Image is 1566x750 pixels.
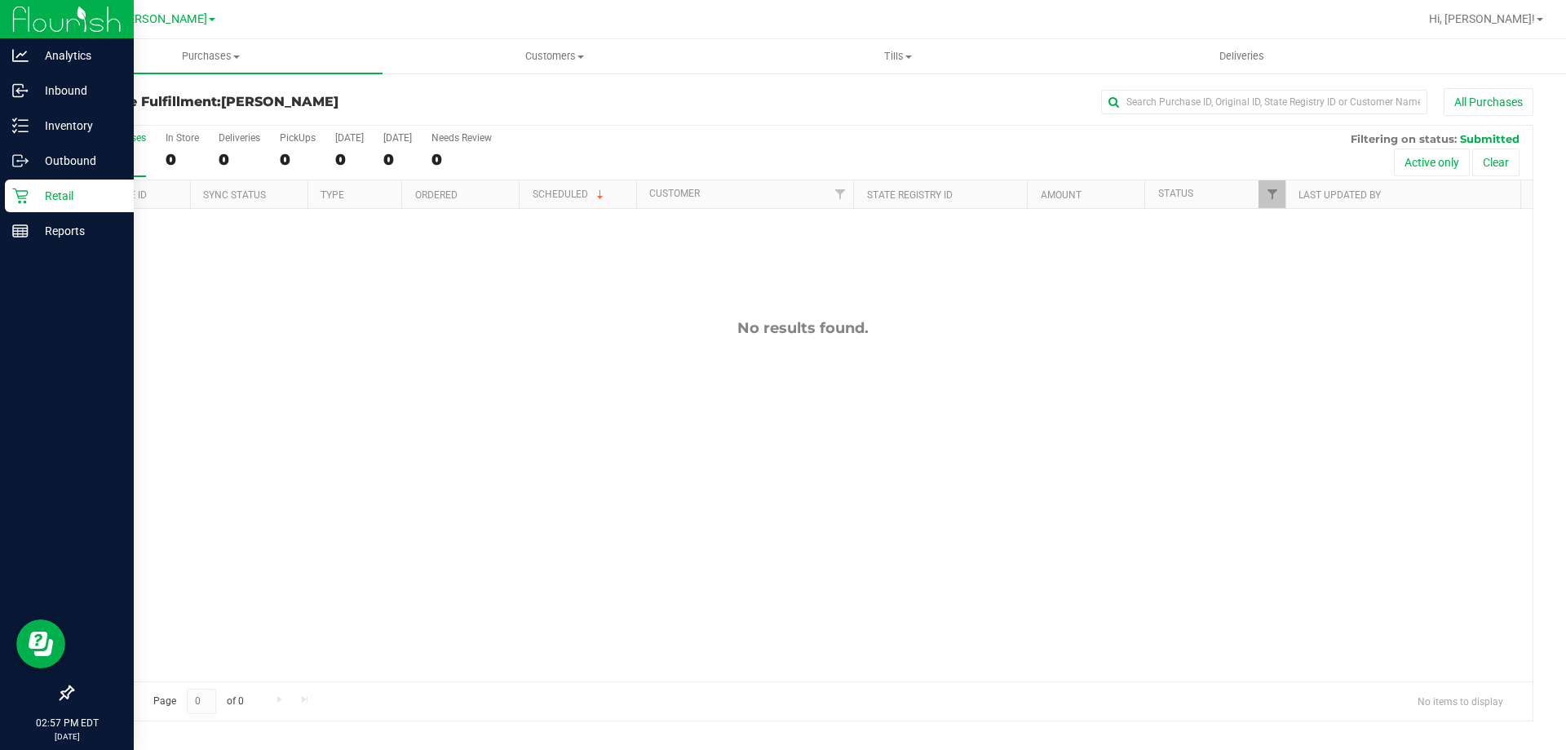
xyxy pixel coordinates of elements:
button: All Purchases [1444,88,1533,116]
span: Purchases [39,49,383,64]
p: Analytics [29,46,126,65]
a: Status [1158,188,1193,199]
a: Filter [1259,180,1285,208]
p: [DATE] [7,730,126,743]
div: 0 [431,150,492,169]
div: 0 [280,150,316,169]
p: Retail [29,186,126,206]
span: Tills [727,49,1068,64]
p: Outbound [29,151,126,171]
div: 0 [335,150,364,169]
span: Submitted [1460,132,1520,145]
div: PickUps [280,132,316,144]
inline-svg: Outbound [12,153,29,169]
div: No results found. [73,319,1533,337]
a: Customer [649,188,700,199]
a: Customers [383,39,726,73]
span: [PERSON_NAME] [117,12,207,26]
div: Deliveries [219,132,260,144]
input: Search Purchase ID, Original ID, State Registry ID or Customer Name... [1101,90,1427,114]
a: Amount [1041,189,1082,201]
div: [DATE] [335,132,364,144]
span: No items to display [1405,689,1516,713]
a: State Registry ID [867,189,953,201]
span: Deliveries [1197,49,1286,64]
div: In Store [166,132,199,144]
a: Ordered [415,189,458,201]
p: Inbound [29,81,126,100]
p: 02:57 PM EDT [7,716,126,730]
span: Filtering on status: [1351,132,1457,145]
a: Tills [726,39,1069,73]
span: Hi, [PERSON_NAME]! [1429,12,1535,25]
span: Customers [383,49,725,64]
iframe: Resource center [16,619,65,668]
p: Inventory [29,116,126,135]
a: Deliveries [1070,39,1413,73]
h3: Purchase Fulfillment: [72,95,559,109]
a: Type [321,189,344,201]
span: [PERSON_NAME] [221,94,338,109]
inline-svg: Analytics [12,47,29,64]
a: Last Updated By [1298,189,1381,201]
a: Sync Status [203,189,266,201]
div: Needs Review [431,132,492,144]
a: Scheduled [533,189,607,200]
a: Purchases [39,39,383,73]
div: 0 [219,150,260,169]
inline-svg: Retail [12,188,29,204]
button: Clear [1472,149,1520,176]
span: Page of 0 [139,689,257,714]
inline-svg: Inventory [12,118,29,134]
inline-svg: Inbound [12,82,29,99]
div: 0 [383,150,412,169]
button: Active only [1394,149,1470,176]
div: [DATE] [383,132,412,144]
p: Reports [29,221,126,241]
div: 0 [166,150,199,169]
a: Filter [826,180,853,208]
inline-svg: Reports [12,223,29,239]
